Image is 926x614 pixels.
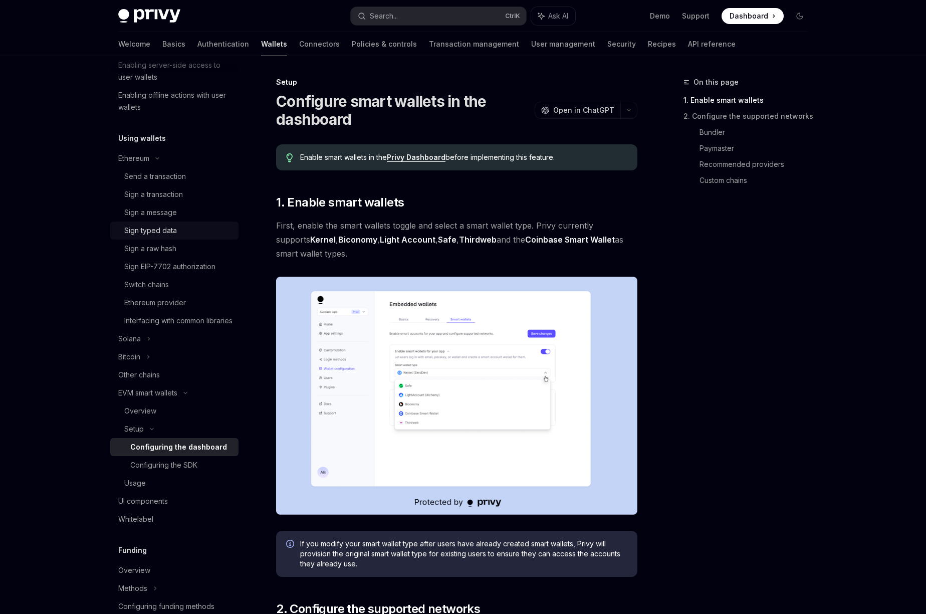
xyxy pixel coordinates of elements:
[693,76,739,88] span: On this page
[124,261,215,273] div: Sign EIP-7702 authorization
[118,132,166,144] h5: Using wallets
[118,564,150,576] div: Overview
[118,333,141,345] div: Solana
[118,387,177,399] div: EVM smart wallets
[650,11,670,21] a: Demo
[124,225,177,237] div: Sign typed data
[118,513,153,525] div: Whitelabel
[276,194,404,211] span: 1. Enable smart wallets
[352,32,417,56] a: Policies & controls
[683,108,816,124] a: 2. Configure the supported networks
[700,140,816,156] a: Paymaster
[124,423,144,435] div: Setup
[429,32,519,56] a: Transaction management
[110,312,239,330] a: Interfacing with common libraries
[286,153,293,162] svg: Tip
[118,32,150,56] a: Welcome
[124,207,177,219] div: Sign a message
[730,11,768,21] span: Dashboard
[110,366,239,384] a: Other chains
[505,12,520,20] span: Ctrl K
[682,11,710,21] a: Support
[110,185,239,203] a: Sign a transaction
[124,243,176,255] div: Sign a raw hash
[124,315,233,327] div: Interfacing with common libraries
[310,235,336,245] a: Kernel
[276,77,637,87] div: Setup
[118,495,168,507] div: UI components
[118,582,147,594] div: Methods
[535,102,620,119] button: Open in ChatGPT
[118,544,147,556] h5: Funding
[276,92,531,128] h1: Configure smart wallets in the dashboard
[124,188,183,200] div: Sign a transaction
[438,235,456,245] a: Safe
[648,32,676,56] a: Recipes
[118,600,214,612] div: Configuring funding methods
[110,203,239,222] a: Sign a message
[276,219,637,261] span: First, enable the smart wallets toggle and select a smart wallet type. Privy currently supports ,...
[700,156,816,172] a: Recommended providers
[607,32,636,56] a: Security
[124,405,156,417] div: Overview
[124,477,146,489] div: Usage
[792,8,808,24] button: Toggle dark mode
[110,510,239,528] a: Whitelabel
[700,124,816,140] a: Bundler
[700,172,816,188] a: Custom chains
[110,86,239,116] a: Enabling offline actions with user wallets
[370,10,398,22] div: Search...
[124,297,186,309] div: Ethereum provider
[110,276,239,294] a: Switch chains
[110,294,239,312] a: Ethereum provider
[110,222,239,240] a: Sign typed data
[300,539,627,569] span: If you modify your smart wallet type after users have already created smart wallets, Privy will p...
[338,235,377,245] a: Biconomy
[531,7,575,25] button: Ask AI
[299,32,340,56] a: Connectors
[351,7,526,25] button: Search...CtrlK
[110,402,239,420] a: Overview
[118,351,140,363] div: Bitcoin
[124,279,169,291] div: Switch chains
[553,105,614,115] span: Open in ChatGPT
[722,8,784,24] a: Dashboard
[110,258,239,276] a: Sign EIP-7702 authorization
[548,11,568,21] span: Ask AI
[276,277,637,515] img: Sample enable smart wallets
[110,474,239,492] a: Usage
[525,235,615,245] a: Coinbase Smart Wallet
[459,235,497,245] a: Thirdweb
[124,170,186,182] div: Send a transaction
[261,32,287,56] a: Wallets
[531,32,595,56] a: User management
[683,92,816,108] a: 1. Enable smart wallets
[197,32,249,56] a: Authentication
[118,9,180,23] img: dark logo
[110,438,239,456] a: Configuring the dashboard
[118,89,233,113] div: Enabling offline actions with user wallets
[387,153,445,162] a: Privy Dashboard
[110,456,239,474] a: Configuring the SDK
[118,369,160,381] div: Other chains
[162,32,185,56] a: Basics
[286,540,296,550] svg: Info
[110,561,239,579] a: Overview
[300,152,627,162] span: Enable smart wallets in the before implementing this feature.
[380,235,435,245] a: Light Account
[130,441,227,453] div: Configuring the dashboard
[110,167,239,185] a: Send a transaction
[118,152,149,164] div: Ethereum
[688,32,736,56] a: API reference
[130,459,197,471] div: Configuring the SDK
[110,240,239,258] a: Sign a raw hash
[110,492,239,510] a: UI components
